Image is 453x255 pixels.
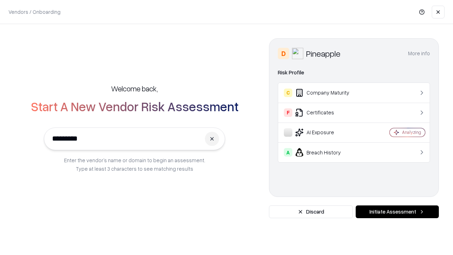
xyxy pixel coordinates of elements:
[292,48,303,59] img: Pineapple
[284,128,368,137] div: AI Exposure
[284,108,292,117] div: F
[408,47,430,60] button: More info
[8,8,61,16] p: Vendors / Onboarding
[402,129,421,135] div: Analyzing
[31,99,239,113] h2: Start A New Vendor Risk Assessment
[284,89,292,97] div: C
[306,48,340,59] div: Pineapple
[284,148,292,157] div: A
[356,205,439,218] button: Initiate Assessment
[284,89,368,97] div: Company Maturity
[64,156,205,173] p: Enter the vendor’s name or domain to begin an assessment. Type at least 3 characters to see match...
[269,205,353,218] button: Discard
[111,84,158,93] h5: Welcome back,
[284,148,368,157] div: Breach History
[284,108,368,117] div: Certificates
[278,48,289,59] div: D
[278,68,430,77] div: Risk Profile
